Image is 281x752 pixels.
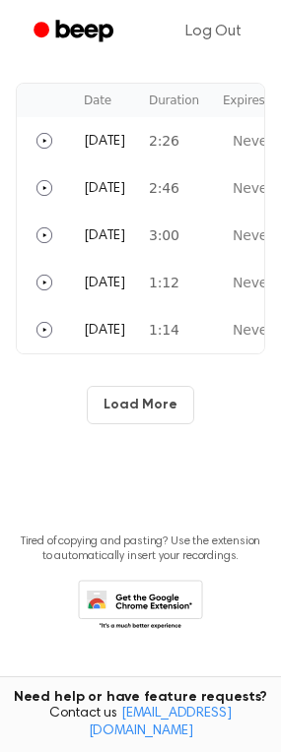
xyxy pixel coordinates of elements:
button: Play [29,125,60,157]
a: Log Out [166,8,261,55]
button: Play [29,267,60,298]
span: [DATE] [84,135,125,149]
button: Play [29,172,60,204]
button: Play [29,314,60,345]
span: [DATE] [84,229,125,243]
td: 2:46 [137,164,211,212]
a: [EMAIL_ADDRESS][DOMAIN_NAME] [89,707,232,738]
button: Play [29,219,60,251]
td: 2:26 [137,117,211,164]
span: [DATE] [84,182,125,196]
td: 1:14 [137,306,211,353]
span: Contact us [12,706,269,740]
td: 3:00 [137,212,211,259]
td: 1:12 [137,259,211,306]
button: Load More [87,386,194,424]
th: Date [72,84,137,117]
span: [DATE] [84,324,125,338]
th: Duration [137,84,211,117]
p: Tired of copying and pasting? Use the extension to automatically insert your recordings. [16,534,265,564]
a: Beep [20,13,131,51]
span: [DATE] [84,277,125,290]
